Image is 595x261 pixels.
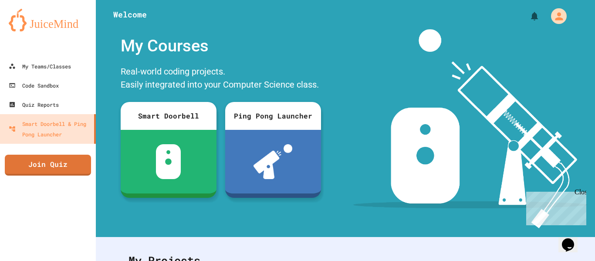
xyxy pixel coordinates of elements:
img: banner-image-my-projects.png [353,29,587,228]
div: Chat with us now!Close [3,3,60,55]
img: logo-orange.svg [9,9,87,31]
div: Code Sandbox [9,80,59,91]
div: Smart Doorbell [121,102,216,130]
div: Real-world coding projects. Easily integrated into your Computer Science class. [116,63,325,95]
a: Join Quiz [5,155,91,176]
div: My Courses [116,29,325,63]
iframe: chat widget [523,188,586,225]
div: Ping Pong Launcher [225,102,321,130]
div: My Teams/Classes [9,61,71,71]
div: Smart Doorbell & Ping Pong Launcher [9,119,91,139]
div: Quiz Reports [9,99,59,110]
img: ppl-with-ball.png [254,144,292,179]
div: My Account [542,6,569,26]
img: sdb-white.svg [156,144,181,179]
div: My Notifications [513,9,542,24]
iframe: chat widget [558,226,586,252]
